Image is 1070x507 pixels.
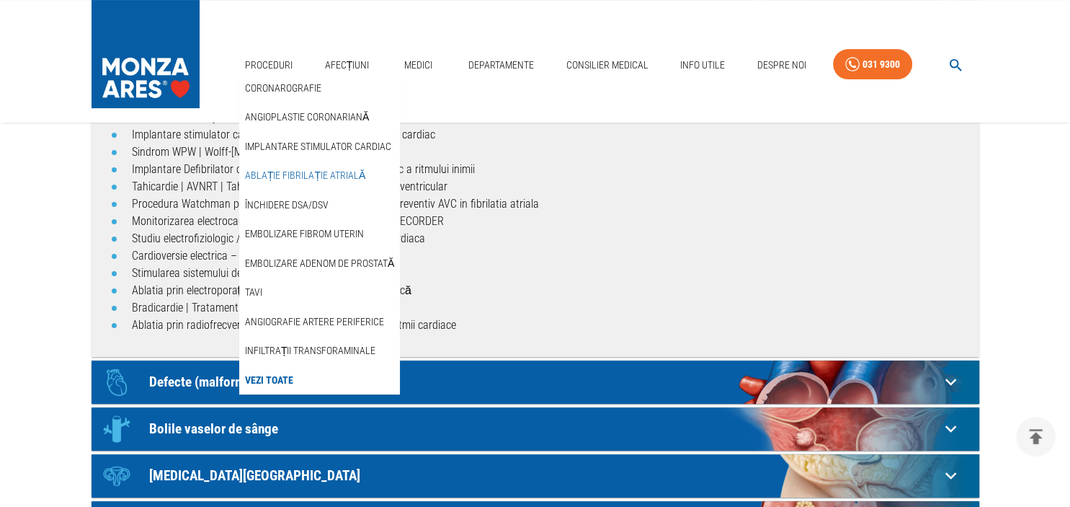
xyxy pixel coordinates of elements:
[239,50,298,80] a: Proceduri
[239,161,400,190] div: Ablație fibrilație atrială
[132,318,456,332] a: Ablatia prin radiofrecventa | Crioablatia / Tratament tahiaritmii cardiace
[149,374,940,389] p: Defecte (malformații) cardiace din naștere
[239,74,400,103] div: Coronarografie
[242,76,324,100] a: Coronarografie
[396,50,442,80] a: Medici
[319,50,375,80] a: Afecțiuni
[92,361,979,404] div: IconDefecte (malformații) cardiace din naștere
[132,128,436,141] a: Implantare stimulator cardiac / Tratament dereglări de ritm cardiac
[239,307,400,337] div: Angiografie artere periferice
[132,301,339,314] a: Bradicardie | Tratament aritmie cardiaca lenta
[242,164,368,188] a: Ablație fibrilație atrială
[242,252,397,275] a: Embolizare adenom de prostată
[132,180,447,193] a: Tahicardie | AVNRT | Tahicardia prin reintrare in nodul atrio-ventricular
[149,468,940,483] p: [MEDICAL_DATA][GEOGRAPHIC_DATA]
[239,190,400,220] div: Închidere DSA/DSV
[132,283,411,297] a: Ablatia prin electroporație (PFA) – Tratament aritmie cardiacă
[242,369,296,392] a: Vezi Toate
[560,50,654,80] a: Consilier Medical
[242,281,265,304] a: TAVI
[239,249,400,278] div: Embolizare adenom de prostată
[92,454,979,498] div: Icon[MEDICAL_DATA][GEOGRAPHIC_DATA]
[149,421,940,436] p: Bolile vaselor de sânge
[132,232,425,245] a: Studiu electrofiziologic / Identificarea zonelor de aritmie cardiaca
[862,56,900,74] div: 031 9300
[132,145,335,159] a: Sindrom WPW | Wolff-[MEDICAL_DATA]-White
[239,132,400,162] div: Implantare stimulator cardiac
[239,366,400,395] div: Vezi Toate
[239,219,400,249] div: Embolizare fibrom uterin
[95,454,138,498] div: Icon
[1016,417,1056,457] button: delete
[242,193,331,217] a: Închidere DSA/DSV
[132,214,444,228] a: Monitorizarea electrocardiografica pe termen lung | LOOP RECORDER
[242,310,387,334] a: Angiografie artere periferice
[239,74,400,395] nav: secondary mailbox folders
[132,266,334,280] a: Stimularea sistemului de conducere cardiacă
[463,50,540,80] a: Departamente
[239,102,400,132] div: Angioplastie coronariană
[242,222,367,246] a: Embolizare fibrom uterin
[95,361,138,404] div: Icon
[132,162,475,176] a: Implantare Defibrilator cardiac / Corectarea prin șoc electric a ritmului inimii
[674,50,731,80] a: Info Utile
[95,407,138,451] div: Icon
[132,197,539,211] a: Procedura Watchman pentru fibrilatia atriala / Tratament preventiv AVC in fibrilatia atriala
[132,110,420,124] a: Ablatie tahicardie jonctionala / Tratament tahicardie joncțională
[239,336,400,366] div: Infiltrații transforaminale
[242,135,394,159] a: Implantare stimulator cardiac
[239,278,400,307] div: TAVI
[752,50,812,80] a: Despre Noi
[132,249,398,263] a: Cardioversie electrica – restabilirea ritmului normal al inimii
[242,339,379,363] a: Infiltrații transforaminale
[242,105,372,129] a: Angioplastie coronariană
[833,49,912,80] a: 031 9300
[92,407,979,451] div: IconBolile vaselor de sânge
